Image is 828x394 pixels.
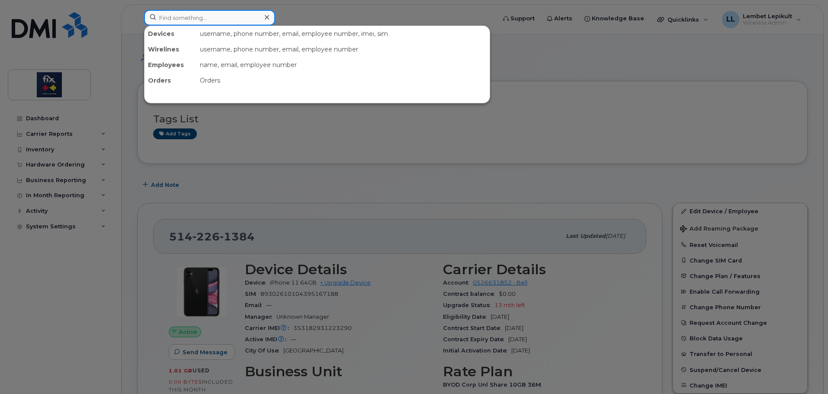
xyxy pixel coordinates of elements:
div: Employees [144,57,196,73]
div: Wirelines [144,42,196,57]
div: Orders [196,73,490,88]
div: username, phone number, email, employee number [196,42,490,57]
div: username, phone number, email, employee number, imei, sim [196,26,490,42]
div: Orders [144,73,196,88]
div: Devices [144,26,196,42]
div: name, email, employee number [196,57,490,73]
